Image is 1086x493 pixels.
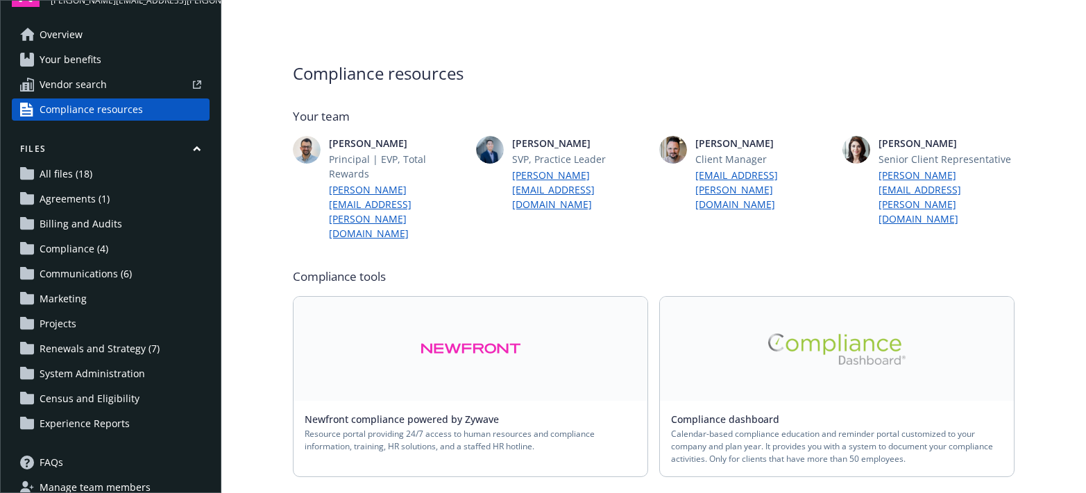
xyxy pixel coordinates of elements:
[695,136,831,150] span: [PERSON_NAME]
[12,338,210,360] a: Renewals and Strategy (7)
[512,136,648,150] span: [PERSON_NAME]
[879,168,1015,226] a: [PERSON_NAME][EMAIL_ADDRESS][PERSON_NAME][DOMAIN_NAME]
[12,143,210,160] button: Files
[12,288,210,310] a: Marketing
[12,413,210,435] a: Experience Reports
[40,188,110,210] span: Agreements (1)
[12,49,210,71] a: Your benefits
[294,297,647,401] a: Alt
[305,428,636,453] span: Resource portal providing 24/7 access to human resources and compliance information, training, HR...
[12,24,210,46] a: Overview
[695,168,831,211] a: [EMAIL_ADDRESS][PERSON_NAME][DOMAIN_NAME]
[671,413,790,426] a: Compliance dashboard
[40,238,108,260] span: Compliance (4)
[329,182,465,241] a: [PERSON_NAME][EMAIL_ADDRESS][PERSON_NAME][DOMAIN_NAME]
[40,73,107,96] span: Vendor search
[512,168,648,211] a: [PERSON_NAME][EMAIL_ADDRESS][DOMAIN_NAME]
[12,213,210,235] a: Billing and Audits
[671,428,1003,465] span: Calendar-based compliance education and reminder portal customized to your company and plan year....
[695,152,831,166] span: Client Manager
[12,388,210,410] a: Census and Eligibility
[12,98,210,121] a: Compliance resources
[12,73,210,96] a: Vendor search
[12,238,210,260] a: Compliance (4)
[40,98,143,121] span: Compliance resources
[305,413,510,426] a: Newfront compliance powered by Zywave
[40,313,76,335] span: Projects
[40,413,130,435] span: Experience Reports
[293,268,1015,285] span: Compliance tools
[329,152,465,181] span: Principal | EVP, Total Rewards
[12,313,210,335] a: Projects
[40,363,145,385] span: System Administration
[879,152,1015,166] span: Senior Client Representative
[12,163,210,185] a: All files (18)
[40,451,63,474] span: FAQs
[660,297,1014,401] a: Alt
[512,152,648,166] span: SVP, Practice Leader
[293,108,1015,125] span: Your team
[293,136,321,164] img: photo
[842,136,870,164] img: photo
[40,338,160,360] span: Renewals and Strategy (7)
[40,263,132,285] span: Communications (6)
[40,288,87,310] span: Marketing
[329,136,465,150] span: [PERSON_NAME]
[421,333,521,365] img: Alt
[476,136,504,164] img: photo
[659,136,687,164] img: photo
[40,213,122,235] span: Billing and Audits
[40,49,101,71] span: Your benefits
[12,451,210,474] a: FAQs
[40,163,92,185] span: All files (18)
[40,24,83,46] span: Overview
[40,388,139,410] span: Census and Eligibility
[293,61,1015,86] span: Compliance resources
[12,188,210,210] a: Agreements (1)
[767,334,906,365] img: Alt
[879,136,1015,150] span: [PERSON_NAME]
[12,363,210,385] a: System Administration
[12,263,210,285] a: Communications (6)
